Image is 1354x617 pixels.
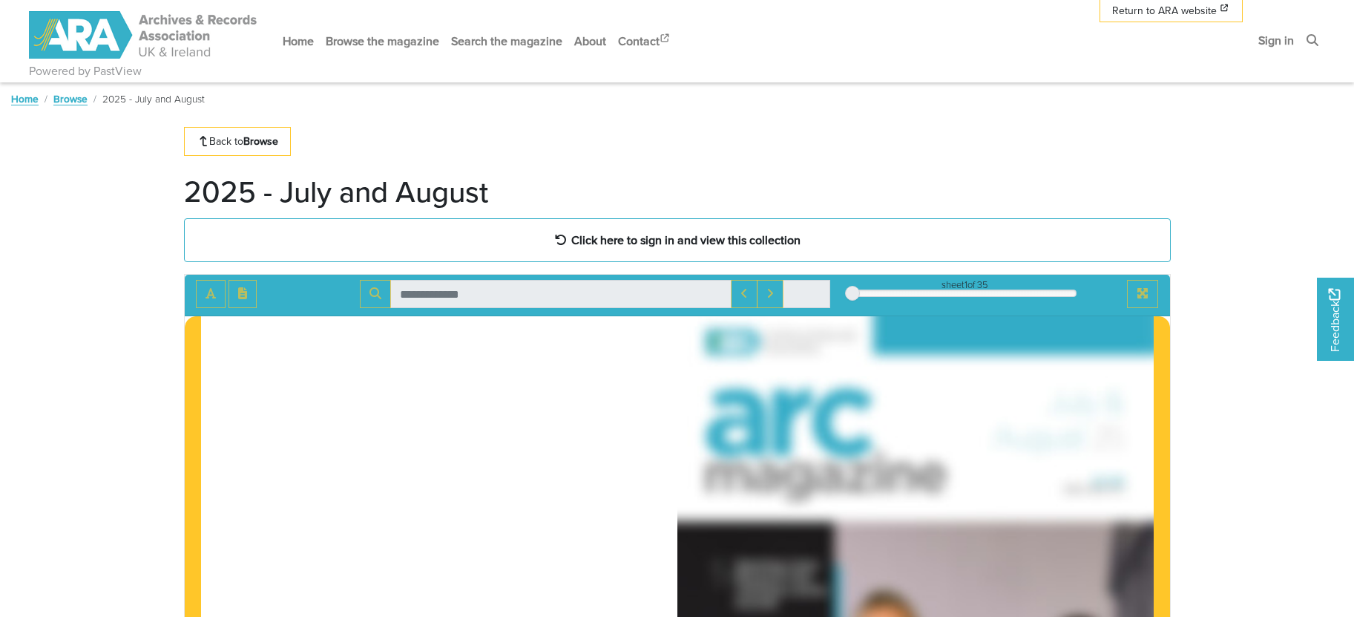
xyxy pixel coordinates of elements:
[1326,288,1344,351] span: Feedback
[29,3,259,68] a: ARA - ARC Magazine | Powered by PastView logo
[445,22,568,61] a: Search the magazine
[184,127,292,156] a: Back toBrowse
[29,11,259,59] img: ARA - ARC Magazine | Powered by PastView
[184,218,1171,262] a: Click here to sign in and view this collection
[568,22,612,61] a: About
[571,232,801,248] strong: Click here to sign in and view this collection
[229,280,257,308] button: Open transcription window
[184,174,488,209] h1: 2025 - July and August
[29,62,142,80] a: Powered by PastView
[196,280,226,308] button: Toggle text selection (Alt+T)
[11,91,39,106] a: Home
[731,280,757,308] button: Previous Match
[243,134,278,148] strong: Browse
[1317,278,1354,361] a: Would you like to provide feedback?
[1127,280,1158,308] button: Full screen mode
[612,22,677,61] a: Contact
[964,278,967,292] span: 1
[53,91,88,106] a: Browse
[852,278,1077,292] div: sheet of 35
[360,280,391,308] button: Search
[390,280,732,308] input: Search for
[1252,21,1300,60] a: Sign in
[277,22,320,61] a: Home
[757,280,783,308] button: Next Match
[1112,3,1217,19] span: Return to ARA website
[102,91,205,106] span: 2025 - July and August
[320,22,445,61] a: Browse the magazine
